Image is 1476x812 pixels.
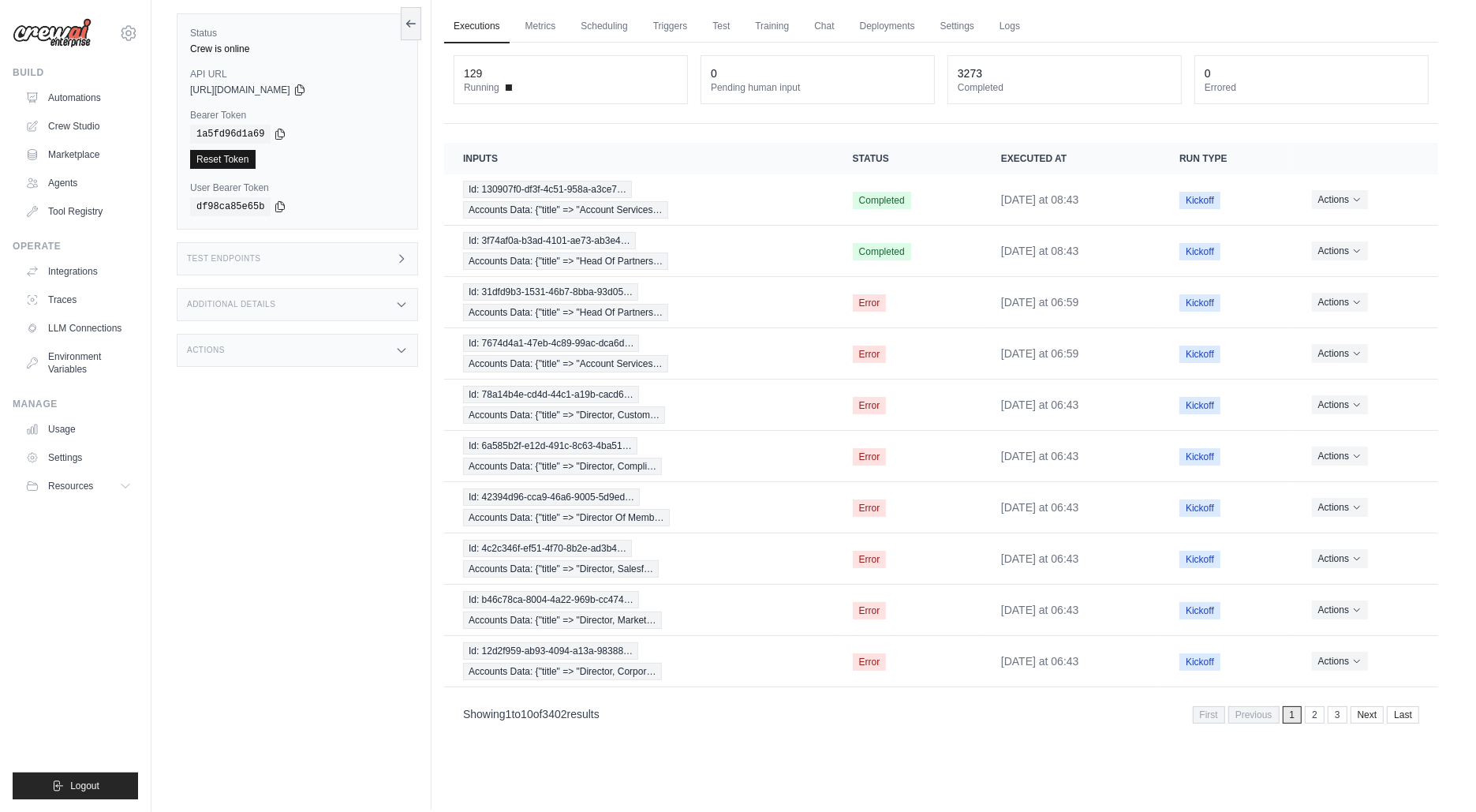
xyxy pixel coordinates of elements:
[1179,243,1220,260] span: Kickoff
[463,437,815,475] a: View execution details for Id
[1312,447,1368,466] button: Actions for execution
[834,143,982,174] th: Status
[1001,604,1079,616] time: September 3, 2025 at 06:43 PDT
[190,181,405,194] label: User Bearer Token
[463,355,668,372] span: Accounts Data: {"title" => "Account Services…
[190,43,405,55] div: Crew is online
[1387,706,1419,724] a: Last
[1179,397,1220,414] span: Kickoff
[1001,450,1079,462] time: September 3, 2025 at 06:43 PDT
[745,10,798,43] a: Training
[703,10,739,43] a: Test
[463,181,815,219] a: View execution details for Id
[1228,706,1280,724] span: Previous
[463,386,639,403] span: Id: 78a14b4e-cd4d-44c1-a19b-cacd6…
[521,708,533,720] span: 10
[463,304,668,321] span: Accounts Data: {"title" => "Head Of Partners…
[1179,448,1220,466] span: Kickoff
[19,344,138,382] a: Environment Variables
[1001,552,1079,565] time: September 3, 2025 at 06:43 PDT
[463,201,668,219] span: Accounts Data: {"title" => "Account Services…
[463,283,815,321] a: View execution details for Id
[516,10,566,43] a: Metrics
[1312,190,1368,209] button: Actions for execution
[190,109,405,122] label: Bearer Token
[19,473,138,499] button: Resources
[463,540,815,578] a: View execution details for Id
[463,540,632,557] span: Id: 4c2c346f-ef51-4f70-8b2e-ad3b4…
[463,591,815,629] a: View execution details for Id
[711,81,925,94] dt: Pending human input
[1312,601,1368,619] button: Actions for execution
[444,10,510,43] a: Executions
[13,66,138,79] div: Build
[853,294,887,312] span: Error
[463,458,662,475] span: Accounts Data: {"title" => "Director, Compli…
[19,445,138,470] a: Settings
[1328,706,1347,724] a: 3
[1312,344,1368,363] button: Actions for execution
[853,192,911,209] span: Completed
[463,642,815,680] a: View execution details for Id
[990,10,1029,43] a: Logs
[444,694,1438,734] nav: Pagination
[1179,192,1220,209] span: Kickoff
[190,197,271,216] code: df98ca85e65b
[464,65,482,81] div: 129
[1283,706,1302,724] span: 1
[463,488,815,526] a: View execution details for Id
[1001,655,1079,668] time: September 3, 2025 at 06:43 PDT
[1001,296,1079,309] time: September 3, 2025 at 06:59 PDT
[463,232,636,249] span: Id: 3f74af0a-b3ad-4101-ae73-ab3e4…
[190,27,405,39] label: Status
[853,346,887,363] span: Error
[13,18,92,48] img: Logo
[463,232,815,270] a: View execution details for Id
[542,708,566,720] span: 3402
[444,143,1438,734] section: Crew executions table
[1193,706,1419,724] nav: Pagination
[190,68,405,80] label: API URL
[853,243,911,260] span: Completed
[19,259,138,284] a: Integrations
[1179,653,1220,671] span: Kickoff
[1312,395,1368,414] button: Actions for execution
[444,143,834,174] th: Inputs
[853,551,887,568] span: Error
[1193,706,1225,724] span: First
[850,10,925,43] a: Deployments
[19,85,138,110] a: Automations
[853,653,887,671] span: Error
[571,10,637,43] a: Scheduling
[463,181,632,198] span: Id: 130907f0-df3f-4c51-958a-a3ce7…
[463,335,815,372] a: View execution details for Id
[190,150,256,169] a: Reset Token
[19,114,138,139] a: Crew Studio
[19,170,138,196] a: Agents
[1179,346,1220,363] span: Kickoff
[187,346,225,355] h3: Actions
[13,773,138,799] button: Logout
[982,143,1160,174] th: Executed at
[1179,602,1220,619] span: Kickoff
[1179,294,1220,312] span: Kickoff
[13,398,138,410] div: Manage
[931,10,984,43] a: Settings
[1397,736,1476,812] iframe: Chat Widget
[48,480,93,492] span: Resources
[187,254,261,264] h3: Test Endpoints
[1312,549,1368,568] button: Actions for execution
[1001,399,1079,411] time: September 3, 2025 at 06:43 PDT
[190,84,290,96] span: [URL][DOMAIN_NAME]
[506,708,512,720] span: 1
[70,780,99,792] span: Logout
[463,663,662,680] span: Accounts Data: {"title" => "Director, Corpor…
[463,706,600,722] p: Showing to of results
[1205,65,1211,81] div: 0
[463,509,670,526] span: Accounts Data: {"title" => "Director Of Memb…
[1205,81,1418,94] dt: Errored
[463,335,639,352] span: Id: 7674d4a1-47eb-4c89-99ac-dca6d…
[1312,652,1368,671] button: Actions for execution
[463,253,668,270] span: Accounts Data: {"title" => "Head Of Partners…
